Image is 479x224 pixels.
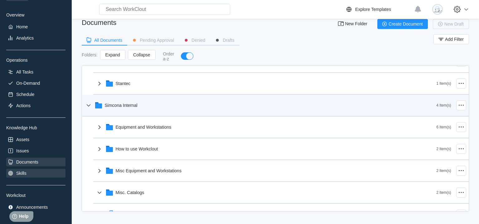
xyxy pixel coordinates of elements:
div: Compression Lugs Color Coding [119,211,182,216]
div: Issues [16,148,29,153]
a: Documents [6,158,65,166]
a: Actions [6,101,65,110]
a: On-Demand [6,79,65,88]
div: Workclout [6,193,65,198]
span: Create Document [389,22,423,26]
div: Documents [82,19,116,27]
div: Home [16,24,28,29]
div: Documents [16,160,38,164]
div: Edited [DATE] [428,211,451,218]
a: Issues [6,146,65,155]
button: Add Filter [433,34,469,44]
button: All Documents [82,36,127,45]
button: Denied [179,36,210,45]
div: Pending Approval [140,38,174,42]
div: Announcements [16,205,48,210]
div: Operations [6,58,65,63]
input: Search WorkClout [99,4,230,15]
div: 2 Item(s) [436,147,451,151]
div: 2 Item(s) [436,190,451,195]
span: New Draft [444,22,464,26]
div: All Documents [94,38,122,42]
button: Pending Approval [127,36,179,45]
div: 2 Item(s) [436,169,451,173]
a: All Tasks [6,68,65,76]
span: Add Filter [445,37,464,41]
div: Schedule [16,92,34,97]
a: Home [6,22,65,31]
div: Actions [16,103,31,108]
span: New Folder [345,21,367,26]
button: New Draft [433,19,469,29]
a: Announcements [6,203,65,212]
div: Equipment and Workstations [116,125,172,130]
a: Skills [6,169,65,178]
div: Drafts [223,38,234,42]
span: Expand [105,53,120,57]
a: Schedule [6,90,65,99]
button: Expand [100,50,125,60]
div: How to use Workclout [116,146,158,151]
div: Folders : [82,52,98,57]
div: Assets [16,137,29,142]
button: New Folder [334,19,372,29]
img: user-5.png [356,211,363,218]
div: Order a-z [163,51,175,61]
a: Assets [6,135,65,144]
div: 1 Item(s) [436,81,451,86]
button: Create Document [377,19,428,29]
div: Misc. Catalogs [116,190,144,195]
div: Denied [191,38,205,42]
span: Collapse [133,53,150,57]
button: Drafts [210,36,239,45]
div: Simcona Internal [105,103,138,108]
div: On-Demand [16,81,40,86]
button: Collapse [128,50,155,60]
div: Knowledge Hub [6,125,65,130]
a: Explore Templates [345,6,411,13]
div: 6 Item(s) [436,125,451,129]
div: Explore Templates [355,7,391,12]
div: Analytics [16,36,34,41]
div: Misc Equipment and Workstations [116,168,181,173]
div: All Tasks [16,69,33,74]
a: Analytics [6,34,65,42]
div: Overview [6,12,65,17]
img: clout-09.png [432,4,443,15]
div: 4 Item(s) [436,103,451,107]
div: Stantec [116,81,130,86]
div: Skills [16,171,27,176]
